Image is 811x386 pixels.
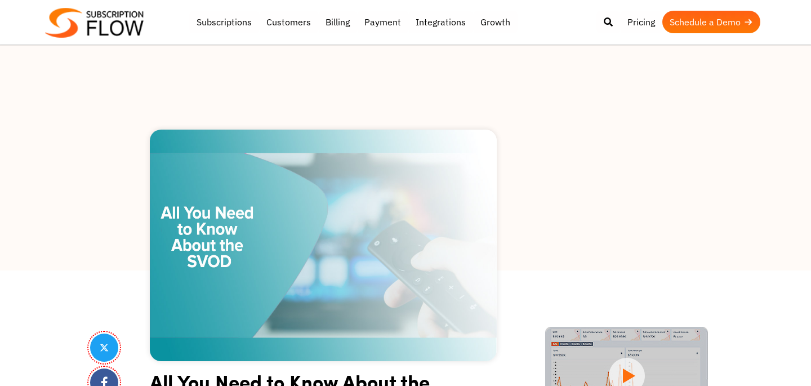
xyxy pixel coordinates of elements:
a: Payment [357,11,408,33]
img: Subscriptionflow [45,8,144,38]
img: All-You-Need-to-Know-About-the-Subscription-Video-On-Demand [150,130,497,361]
a: Growth [473,11,518,33]
a: Subscriptions [189,11,259,33]
a: Billing [318,11,357,33]
a: Integrations [408,11,473,33]
a: Pricing [620,11,662,33]
a: Customers [259,11,318,33]
a: Schedule a Demo [662,11,760,33]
